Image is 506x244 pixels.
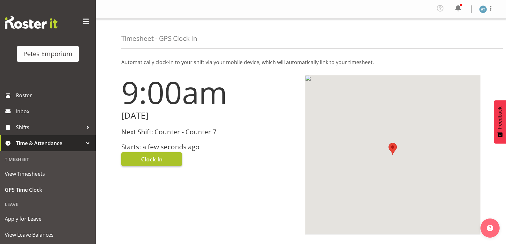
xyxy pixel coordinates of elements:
span: Time & Attendance [16,138,83,148]
span: Feedback [497,107,503,129]
a: GPS Time Clock [2,182,94,198]
button: Feedback - Show survey [494,100,506,144]
h1: 9:00am [121,75,297,109]
span: Inbox [16,107,93,116]
span: View Timesheets [5,169,91,179]
a: Apply for Leave [2,211,94,227]
span: Clock In [141,155,162,163]
h4: Timesheet - GPS Clock In [121,35,197,42]
span: Shifts [16,122,83,132]
span: GPS Time Clock [5,185,91,195]
span: Apply for Leave [5,214,91,224]
div: Timesheet [2,153,94,166]
p: Automatically clock-in to your shift via your mobile device, which will automatically link to you... [121,58,480,66]
button: Clock In [121,152,182,166]
div: Leave [2,198,94,211]
span: Roster [16,91,93,100]
a: View Timesheets [2,166,94,182]
img: help-xxl-2.png [487,225,493,231]
h2: [DATE] [121,111,297,121]
div: Petes Emporium [23,49,72,59]
h3: Next Shift: Counter - Counter 7 [121,128,297,136]
span: View Leave Balances [5,230,91,240]
img: Rosterit website logo [5,16,57,29]
a: View Leave Balances [2,227,94,243]
h3: Starts: a few seconds ago [121,143,297,151]
img: alex-micheal-taniwha5364.jpg [479,5,487,13]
